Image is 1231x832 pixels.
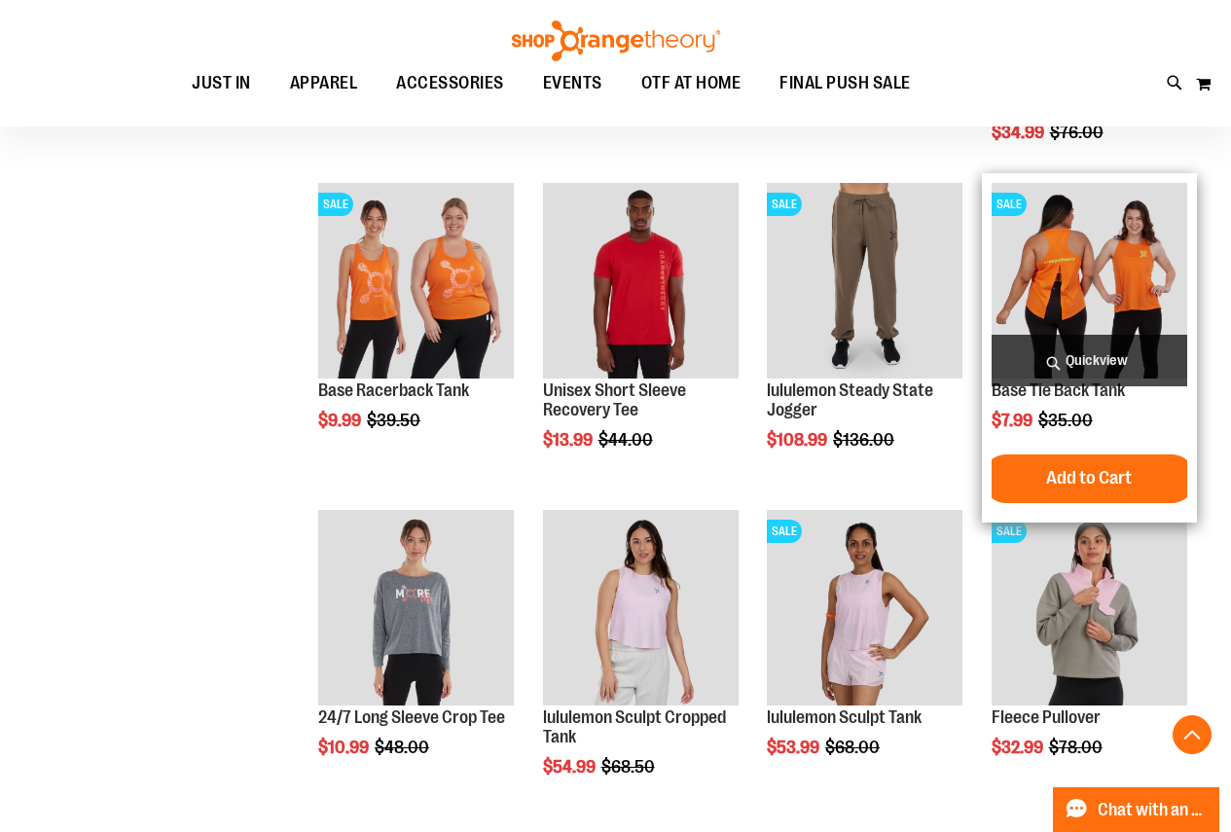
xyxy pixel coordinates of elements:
a: ACCESSORIES [377,61,524,106]
button: Back To Top [1173,715,1212,754]
span: $136.00 [833,430,897,450]
span: $48.00 [375,738,432,757]
span: $9.99 [318,411,364,430]
a: Product image for 24/7 Long Sleeve Crop Tee [318,510,514,708]
span: $39.50 [367,411,423,430]
a: Fleece Pullover [992,707,1101,727]
a: lululemon Sculpt Cropped Tank [543,707,726,746]
a: FINAL PUSH SALE [760,61,930,105]
div: product [982,500,1197,807]
span: $13.99 [543,430,596,450]
a: Product image for Fleece PulloverSALE [992,510,1187,708]
div: product [757,500,972,807]
img: lululemon Steady State Jogger [767,183,962,379]
img: Product image for Base Tie Back Tank [992,183,1187,379]
span: $78.00 [1049,738,1105,757]
img: Product image for Base Racerback Tank [318,183,514,379]
a: lululemon Steady State JoggerSALE [767,183,962,381]
a: lululemon Sculpt Cropped Tank [543,510,739,708]
button: Chat with an Expert [1053,787,1220,832]
a: OTF AT HOME [622,61,761,106]
span: JUST IN [192,61,251,105]
span: APPAREL [290,61,358,105]
span: SALE [767,520,802,543]
span: EVENTS [543,61,602,105]
span: $54.99 [543,757,598,777]
img: Product image for 24/7 Long Sleeve Crop Tee [318,510,514,705]
div: product [308,500,524,807]
span: ACCESSORIES [396,61,504,105]
a: Quickview [992,335,1187,386]
div: product [533,173,748,499]
span: SALE [767,193,802,216]
span: $68.50 [601,757,658,777]
a: Main Image of 1538347SALE [767,510,962,708]
a: Product image for Base Tie Back TankSALE [992,183,1187,381]
img: Product image for Unisex Short Sleeve Recovery Tee [543,183,739,379]
a: lululemon Sculpt Tank [767,707,922,727]
a: EVENTS [524,61,622,106]
a: 24/7 Long Sleeve Crop Tee [318,707,505,727]
div: product [982,173,1197,523]
div: product [757,173,972,499]
span: $76.00 [1050,123,1106,142]
span: $44.00 [598,430,656,450]
span: $34.99 [992,123,1047,142]
span: $35.00 [1038,411,1096,430]
span: OTF AT HOME [641,61,742,105]
span: $10.99 [318,738,372,757]
div: product [308,173,524,480]
span: SALE [318,193,353,216]
a: JUST IN [172,61,271,106]
span: $108.99 [767,430,830,450]
a: Product image for Unisex Short Sleeve Recovery Tee [543,183,739,381]
span: $53.99 [767,738,822,757]
a: Base Racerback Tank [318,380,469,400]
span: $68.00 [825,738,883,757]
span: Chat with an Expert [1098,801,1208,819]
img: Shop Orangetheory [509,20,723,61]
span: $32.99 [992,738,1046,757]
a: APPAREL [271,61,378,106]
span: $7.99 [992,411,1035,430]
img: Product image for Fleece Pullover [992,510,1187,705]
img: Main Image of 1538347 [767,510,962,705]
span: FINAL PUSH SALE [779,61,911,105]
span: Add to Cart [1046,467,1132,488]
a: Unisex Short Sleeve Recovery Tee [543,380,686,419]
div: product [533,500,748,826]
a: Base Tie Back Tank [992,380,1125,400]
img: lululemon Sculpt Cropped Tank [543,510,739,705]
a: Product image for Base Racerback TankSALE [318,183,514,381]
a: lululemon Steady State Jogger [767,380,933,419]
span: SALE [992,193,1027,216]
button: Add to Cart [982,454,1196,503]
span: SALE [992,520,1027,543]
